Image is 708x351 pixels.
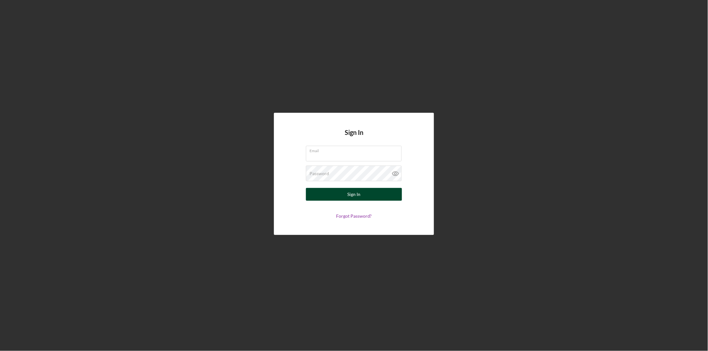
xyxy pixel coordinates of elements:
div: Sign In [348,188,361,201]
label: Email [310,146,402,153]
button: Sign In [306,188,402,201]
label: Password [310,171,329,176]
a: Forgot Password? [336,213,372,219]
h4: Sign In [345,129,363,146]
